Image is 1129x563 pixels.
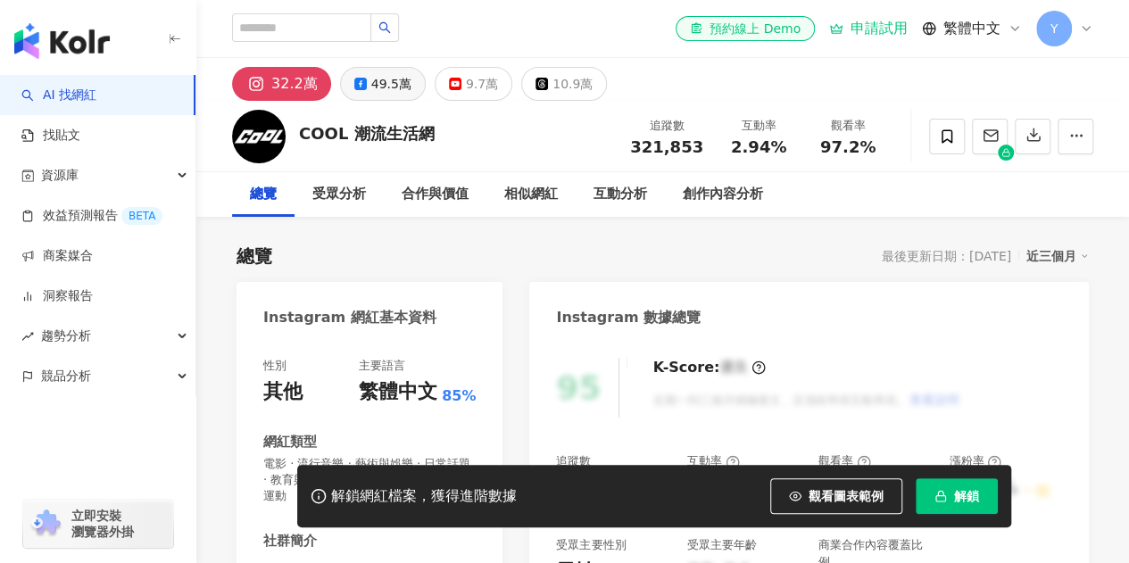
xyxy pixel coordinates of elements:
[466,71,498,96] div: 9.7萬
[41,155,79,195] span: 資源庫
[630,137,703,156] span: 321,853
[359,378,437,406] div: 繁體中文
[820,138,876,156] span: 97.2%
[687,537,757,553] div: 受眾主要年齡
[829,20,908,37] a: 申請試用
[949,453,1001,469] div: 漲粉率
[271,71,318,96] div: 32.2萬
[263,308,436,327] div: Instagram 網紅基本資料
[556,537,626,553] div: 受眾主要性別
[954,489,979,503] span: 解鎖
[312,184,366,205] div: 受眾分析
[1026,244,1089,268] div: 近三個月
[556,308,701,327] div: Instagram 數據總覽
[378,21,391,34] span: search
[237,244,272,269] div: 總覽
[41,316,91,356] span: 趨勢分析
[340,67,426,101] button: 49.5萬
[232,110,286,163] img: KOL Avatar
[630,117,703,135] div: 追蹤數
[690,20,801,37] div: 預約線上 Demo
[916,478,998,514] button: 解鎖
[731,138,786,156] span: 2.94%
[29,509,63,538] img: chrome extension
[683,184,763,205] div: 創作內容分析
[594,184,647,205] div: 互動分析
[21,207,162,225] a: 效益預測報告BETA
[725,117,793,135] div: 互動率
[23,500,173,548] a: chrome extension立即安裝 瀏覽器外掛
[818,453,871,469] div: 觀看率
[552,71,593,96] div: 10.9萬
[14,23,110,59] img: logo
[263,532,317,551] div: 社群簡介
[21,330,34,343] span: rise
[442,386,476,406] span: 85%
[263,433,317,451] div: 網紅類型
[331,487,517,506] div: 解鎖網紅檔案，獲得進階數據
[71,508,134,540] span: 立即安裝 瀏覽器外掛
[435,67,512,101] button: 9.7萬
[41,356,91,396] span: 競品分析
[21,247,93,265] a: 商案媒合
[676,16,815,41] a: 預約線上 Demo
[943,19,1000,38] span: 繁體中文
[263,378,303,406] div: 其他
[359,358,405,374] div: 主要語言
[371,71,411,96] div: 49.5萬
[299,122,435,145] div: COOL 潮流生活網
[814,117,882,135] div: 觀看率
[21,287,93,305] a: 洞察報告
[652,358,766,377] div: K-Score :
[687,453,740,469] div: 互動率
[250,184,277,205] div: 總覽
[263,456,476,505] span: 電影 · 流行音樂 · 藝術與娛樂 · 日常話題 · 教育與學習 · 命理占卜 · 遊戲 · 穿搭 · 運動
[809,489,884,503] span: 觀看圖表範例
[263,358,286,374] div: 性別
[402,184,469,205] div: 合作與價值
[232,67,331,101] button: 32.2萬
[1050,19,1058,38] span: Y
[521,67,607,101] button: 10.9萬
[21,127,80,145] a: 找貼文
[770,478,902,514] button: 觀看圖表範例
[504,184,558,205] div: 相似網紅
[882,249,1011,263] div: 最後更新日期：[DATE]
[556,453,591,469] div: 追蹤數
[21,87,96,104] a: searchAI 找網紅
